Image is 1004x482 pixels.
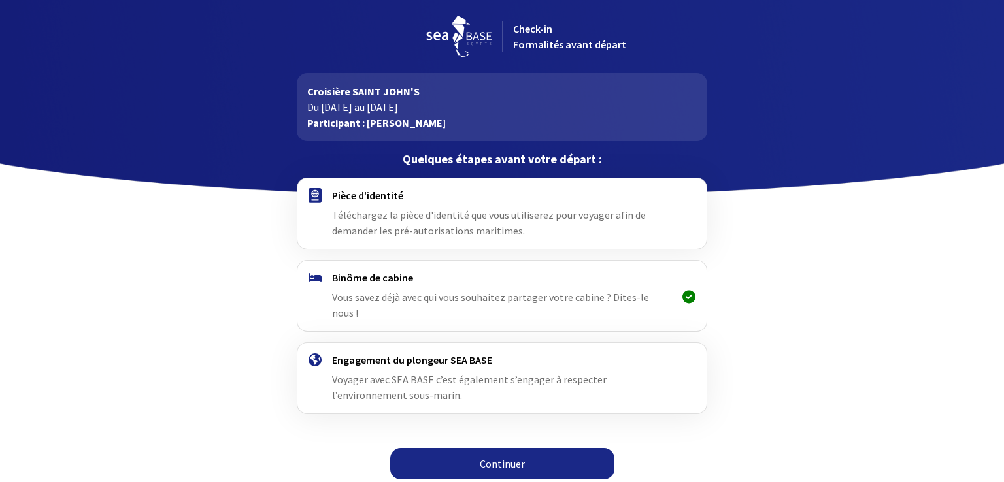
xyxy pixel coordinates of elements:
p: Quelques étapes avant votre départ : [297,152,707,167]
span: Check-in Formalités avant départ [513,22,626,51]
span: Téléchargez la pièce d'identité que vous utiliserez pour voyager afin de demander les pré-autoris... [332,208,646,237]
span: Vous savez déjà avec qui vous souhaitez partager votre cabine ? Dites-le nous ! [332,291,649,319]
h4: Binôme de cabine [332,271,671,284]
h4: Engagement du plongeur SEA BASE [332,353,671,366]
span: Voyager avec SEA BASE c’est également s’engager à respecter l’environnement sous-marin. [332,373,607,402]
h4: Pièce d'identité [332,189,671,202]
img: binome.svg [309,273,322,282]
img: passport.svg [309,188,322,203]
p: Participant : [PERSON_NAME] [307,115,696,131]
p: Du [DATE] au [DATE] [307,99,696,115]
a: Continuer [390,448,614,479]
img: logo_seabase.svg [426,16,492,57]
img: engagement.svg [309,353,322,366]
p: Croisière SAINT JOHN'S [307,84,696,99]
